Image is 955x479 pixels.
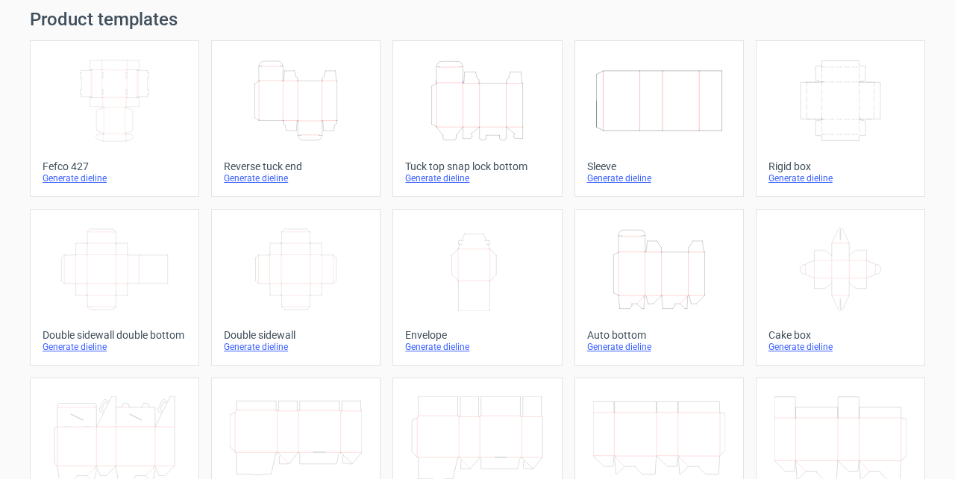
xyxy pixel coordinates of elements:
[587,341,731,353] div: Generate dieline
[392,209,562,366] a: EnvelopeGenerate dieline
[224,172,368,184] div: Generate dieline
[43,341,187,353] div: Generate dieline
[574,209,744,366] a: Auto bottomGenerate dieline
[211,209,381,366] a: Double sidewallGenerate dieline
[768,329,912,341] div: Cake box
[756,209,925,366] a: Cake boxGenerate dieline
[224,341,368,353] div: Generate dieline
[587,160,731,172] div: Sleeve
[587,172,731,184] div: Generate dieline
[224,160,368,172] div: Reverse tuck end
[768,341,912,353] div: Generate dieline
[587,329,731,341] div: Auto bottom
[30,209,199,366] a: Double sidewall double bottomGenerate dieline
[574,40,744,197] a: SleeveGenerate dieline
[405,329,549,341] div: Envelope
[405,160,549,172] div: Tuck top snap lock bottom
[43,160,187,172] div: Fefco 427
[756,40,925,197] a: Rigid boxGenerate dieline
[392,40,562,197] a: Tuck top snap lock bottomGenerate dieline
[224,329,368,341] div: Double sidewall
[405,341,549,353] div: Generate dieline
[211,40,381,197] a: Reverse tuck endGenerate dieline
[405,172,549,184] div: Generate dieline
[30,10,925,28] h1: Product templates
[768,160,912,172] div: Rigid box
[30,40,199,197] a: Fefco 427Generate dieline
[768,172,912,184] div: Generate dieline
[43,329,187,341] div: Double sidewall double bottom
[43,172,187,184] div: Generate dieline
